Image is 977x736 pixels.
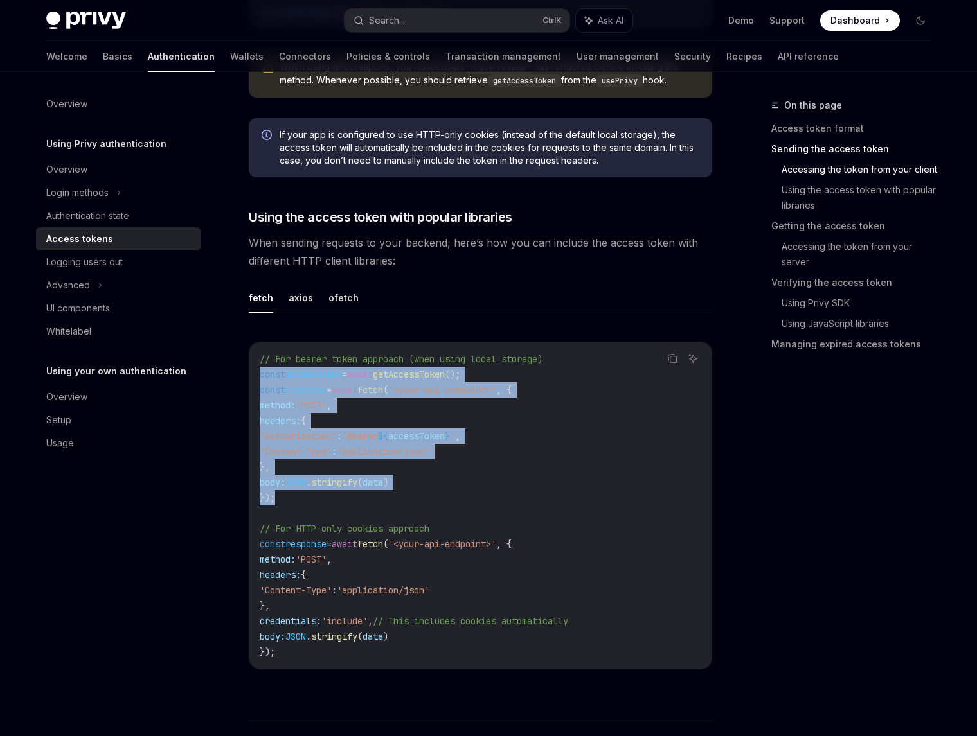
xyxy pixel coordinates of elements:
[260,523,429,534] span: // For HTTP-only cookies approach
[782,236,941,272] a: Accessing the token from your server
[332,384,357,396] span: await
[363,631,383,642] span: data
[327,384,332,396] span: =
[260,554,296,565] span: method:
[46,389,87,405] div: Overview
[346,41,430,72] a: Policies & controls
[46,364,186,379] h5: Using your own authentication
[383,384,388,396] span: (
[378,430,388,442] span: ${
[36,227,201,250] a: Access tokens
[388,538,496,550] span: '<your-api-endpoint>'
[260,399,296,411] span: method:
[337,430,342,442] span: :
[301,415,306,426] span: {
[46,162,87,177] div: Overview
[36,385,201,408] a: Overview
[301,569,306,581] span: {
[36,432,201,455] a: Usage
[260,631,285,642] span: body:
[148,41,215,72] a: Authentication
[285,631,306,642] span: JSON
[357,384,383,396] span: fetch
[311,631,357,642] span: stringify
[249,283,273,313] button: fetch
[260,615,321,627] span: credentials:
[262,130,274,143] svg: Info
[289,283,313,313] button: axios
[332,446,337,457] span: :
[46,12,126,30] img: dark logo
[383,477,388,488] span: )
[280,60,699,87] span: When using direct imports, you must ensure has rendered before invoking the method. Whenever poss...
[332,538,357,550] span: await
[596,74,643,87] code: usePrivy
[46,96,87,112] div: Overview
[784,98,842,113] span: On this page
[46,185,109,200] div: Login methods
[778,41,839,72] a: API reference
[260,538,285,550] span: const
[598,14,623,27] span: Ask AI
[337,584,429,596] span: 'application/json'
[36,297,201,320] a: UI components
[496,384,512,396] span: , {
[332,584,337,596] span: :
[771,139,941,159] a: Sending the access token
[327,538,332,550] span: =
[782,313,941,334] a: Using JavaScript libraries
[445,430,450,442] span: }
[357,538,383,550] span: fetch
[306,631,311,642] span: .
[260,353,542,365] span: // For bearer token approach (when using local storage)
[46,301,110,316] div: UI components
[342,430,378,442] span: `Bearer
[685,350,701,367] button: Ask AI
[345,9,569,32] button: Search...CtrlK
[46,231,113,247] div: Access tokens
[830,14,880,27] span: Dashboard
[36,408,201,432] a: Setup
[296,554,327,565] span: 'POST'
[373,369,445,380] span: getAccessToken
[388,384,496,396] span: '<your-api-endpoint>'
[260,384,285,396] span: const
[46,324,91,339] div: Whitelabel
[46,208,129,223] div: Authentication state
[496,538,512,550] span: , {
[769,14,805,27] a: Support
[279,41,331,72] a: Connectors
[249,234,712,270] span: When sending requests to your backend, here’s how you can include the access token with different...
[782,180,941,216] a: Using the access token with popular libraries
[388,430,445,442] span: accessToken
[46,435,74,451] div: Usage
[383,538,388,550] span: (
[347,369,373,380] span: await
[260,415,301,426] span: headers:
[542,15,562,26] span: Ctrl K
[910,10,931,31] button: Toggle dark mode
[782,159,941,180] a: Accessing the token from your client
[285,384,327,396] span: response
[260,430,337,442] span: 'Authorization'
[36,204,201,227] a: Authentication state
[260,446,332,457] span: 'Content-Type'
[771,216,941,236] a: Getting the access token
[373,615,568,627] span: // This includes cookies automatically
[577,41,659,72] a: User management
[260,584,332,596] span: 'Content-Type'
[342,369,347,380] span: =
[36,250,201,274] a: Logging users out
[369,13,405,28] div: Search...
[311,477,357,488] span: stringify
[249,208,512,226] span: Using the access token with popular libraries
[36,320,201,343] a: Whitelabel
[46,41,87,72] a: Welcome
[771,334,941,355] a: Managing expired access tokens
[260,477,285,488] span: body:
[445,369,460,380] span: ();
[455,430,460,442] span: ,
[383,631,388,642] span: )
[285,369,342,380] span: accessToken
[285,538,327,550] span: response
